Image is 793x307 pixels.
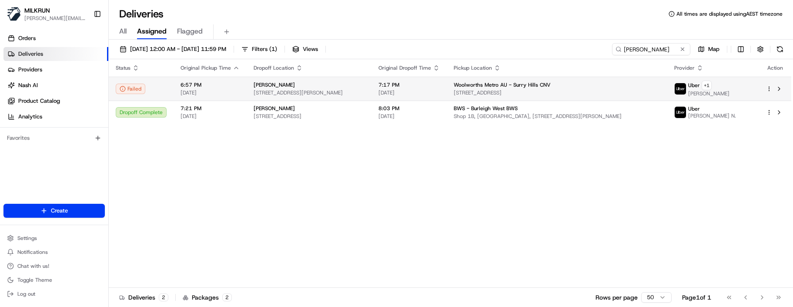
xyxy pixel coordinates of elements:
[24,6,50,15] button: MILKRUN
[18,113,42,121] span: Analytics
[675,83,686,94] img: uber-new-logo.jpeg
[181,89,240,96] span: [DATE]
[119,293,168,302] div: Deliveries
[688,105,700,112] span: Uber
[159,294,168,301] div: 2
[7,7,21,21] img: MILKRUN
[688,90,729,97] span: [PERSON_NAME]
[18,97,60,105] span: Product Catalog
[24,15,87,22] button: [PERSON_NAME][EMAIL_ADDRESS][DOMAIN_NAME]
[181,64,231,71] span: Original Pickup Time
[3,63,108,77] a: Providers
[17,290,35,297] span: Log out
[378,89,440,96] span: [DATE]
[17,277,52,283] span: Toggle Theme
[378,81,440,88] span: 7:17 PM
[378,64,431,71] span: Original Dropoff Time
[18,66,42,74] span: Providers
[254,81,295,88] span: [PERSON_NAME]
[612,43,690,55] input: Type to search
[269,45,277,53] span: ( 1 )
[116,64,130,71] span: Status
[51,207,68,215] span: Create
[18,34,36,42] span: Orders
[137,26,167,37] span: Assigned
[17,263,49,270] span: Chat with us!
[702,81,712,90] button: +1
[254,89,365,96] span: [STREET_ADDRESS][PERSON_NAME]
[238,43,281,55] button: Filters(1)
[288,43,322,55] button: Views
[682,293,711,302] div: Page 1 of 1
[303,45,318,53] span: Views
[688,82,700,89] span: Uber
[596,293,638,302] p: Rows per page
[183,293,232,302] div: Packages
[708,45,719,53] span: Map
[254,105,295,112] span: [PERSON_NAME]
[3,131,105,145] div: Favorites
[674,64,695,71] span: Provider
[3,78,108,92] a: Nash AI
[454,89,660,96] span: [STREET_ADDRESS]
[222,294,232,301] div: 2
[119,26,127,37] span: All
[254,64,294,71] span: Dropoff Location
[3,232,105,244] button: Settings
[3,110,108,124] a: Analytics
[3,274,105,286] button: Toggle Theme
[17,249,48,256] span: Notifications
[454,64,492,71] span: Pickup Location
[3,3,90,24] button: MILKRUNMILKRUN[PERSON_NAME][EMAIL_ADDRESS][DOMAIN_NAME]
[130,45,226,53] span: [DATE] 12:00 AM - [DATE] 11:59 PM
[254,113,365,120] span: [STREET_ADDRESS]
[766,64,784,71] div: Action
[18,81,38,89] span: Nash AI
[17,235,37,242] span: Settings
[3,246,105,258] button: Notifications
[454,113,660,120] span: Shop 1B, [GEOGRAPHIC_DATA], [STREET_ADDRESS][PERSON_NAME]
[688,112,736,119] span: [PERSON_NAME] N.
[378,113,440,120] span: [DATE]
[378,105,440,112] span: 8:03 PM
[454,81,551,88] span: Woolworths Metro AU - Surry Hills CNV
[177,26,203,37] span: Flagged
[18,50,43,58] span: Deliveries
[694,43,723,55] button: Map
[116,43,230,55] button: [DATE] 12:00 AM - [DATE] 11:59 PM
[181,81,240,88] span: 6:57 PM
[676,10,783,17] span: All times are displayed using AEST timezone
[181,105,240,112] span: 7:21 PM
[3,260,105,272] button: Chat with us!
[116,84,145,94] button: Failed
[3,204,105,218] button: Create
[675,107,686,118] img: uber-new-logo.jpeg
[3,94,108,108] a: Product Catalog
[3,31,108,45] a: Orders
[119,7,164,21] h1: Deliveries
[774,43,786,55] button: Refresh
[181,113,240,120] span: [DATE]
[252,45,277,53] span: Filters
[3,288,105,300] button: Log out
[3,47,108,61] a: Deliveries
[454,105,518,112] span: BWS - Burleigh West BWS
